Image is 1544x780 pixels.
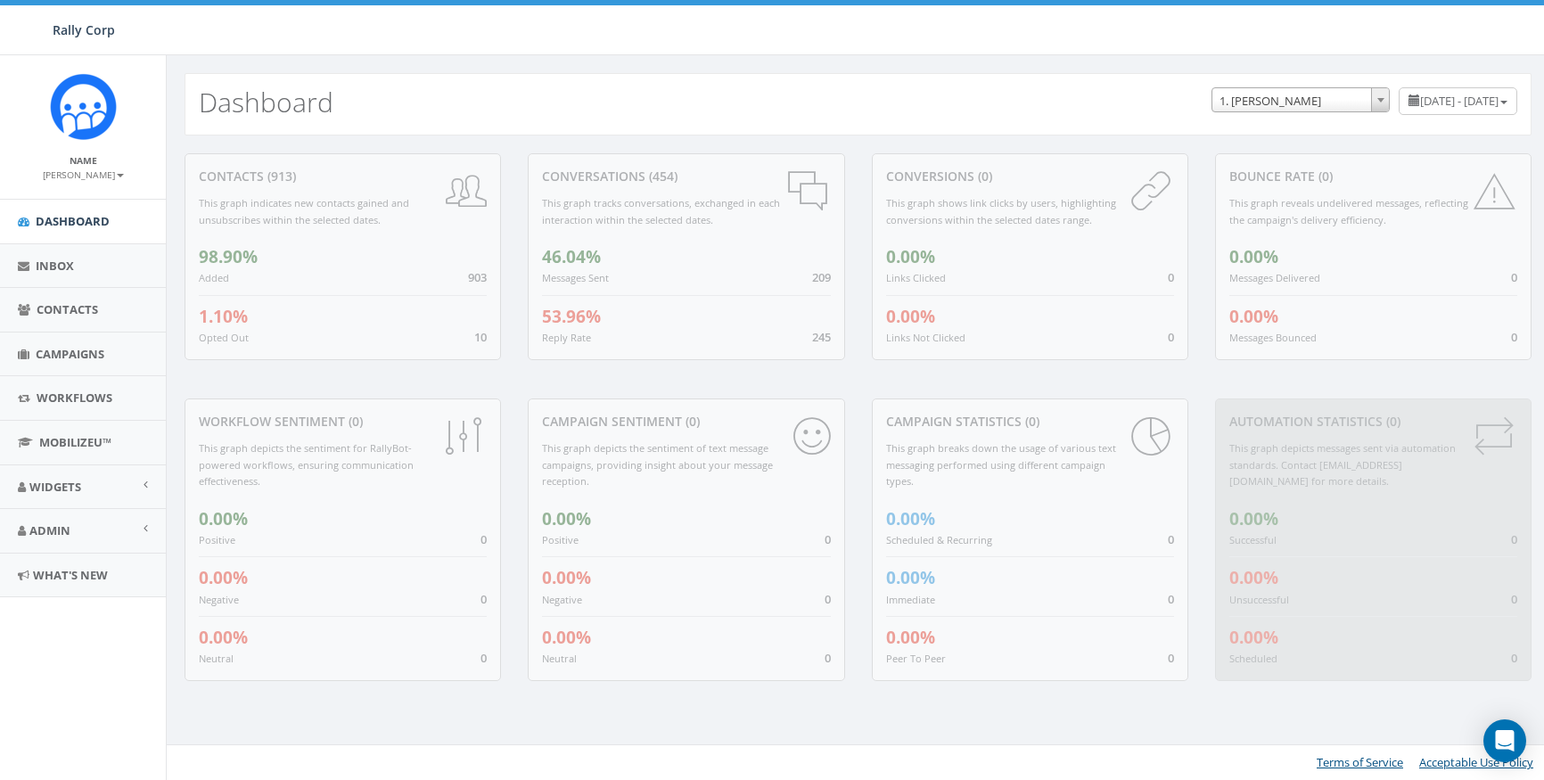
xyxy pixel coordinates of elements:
[1229,507,1278,530] span: 0.00%
[1229,168,1517,185] div: Bounce Rate
[1511,591,1517,607] span: 0
[199,305,248,328] span: 1.10%
[542,331,591,344] small: Reply Rate
[199,507,248,530] span: 0.00%
[645,168,678,185] span: (454)
[1511,269,1517,285] span: 0
[542,271,609,284] small: Messages Sent
[886,566,935,589] span: 0.00%
[1419,754,1533,770] a: Acceptable Use Policy
[1229,413,1517,431] div: Automation Statistics
[886,652,946,665] small: Peer To Peer
[1168,269,1174,285] span: 0
[812,329,831,345] span: 245
[199,566,248,589] span: 0.00%
[1229,533,1277,546] small: Successful
[1022,413,1039,430] span: (0)
[542,507,591,530] span: 0.00%
[1315,168,1333,185] span: (0)
[886,413,1174,431] div: Campaign Statistics
[1211,87,1390,112] span: 1. James Martin
[886,245,935,268] span: 0.00%
[1168,591,1174,607] span: 0
[1229,593,1289,606] small: Unsuccessful
[53,21,115,38] span: Rally Corp
[1229,652,1277,665] small: Scheduled
[1229,271,1320,284] small: Messages Delivered
[886,533,992,546] small: Scheduled & Recurring
[542,245,601,268] span: 46.04%
[480,650,487,666] span: 0
[825,591,831,607] span: 0
[1229,245,1278,268] span: 0.00%
[199,441,414,488] small: This graph depicts the sentiment for RallyBot-powered workflows, ensuring communication effective...
[1168,531,1174,547] span: 0
[1168,329,1174,345] span: 0
[1317,754,1403,770] a: Terms of Service
[542,566,591,589] span: 0.00%
[1229,305,1278,328] span: 0.00%
[199,196,409,226] small: This graph indicates new contacts gained and unsubscribes within the selected dates.
[480,531,487,547] span: 0
[682,413,700,430] span: (0)
[199,413,487,431] div: Workflow Sentiment
[812,269,831,285] span: 209
[1229,441,1456,488] small: This graph depicts messages sent via automation standards. Contact [EMAIL_ADDRESS][DOMAIN_NAME] f...
[264,168,296,185] span: (913)
[542,413,830,431] div: Campaign Sentiment
[886,271,946,284] small: Links Clicked
[199,593,239,606] small: Negative
[480,591,487,607] span: 0
[199,626,248,649] span: 0.00%
[50,73,117,140] img: Icon_1.png
[886,507,935,530] span: 0.00%
[199,271,229,284] small: Added
[1168,650,1174,666] span: 0
[1511,531,1517,547] span: 0
[1420,93,1499,109] span: [DATE] - [DATE]
[886,626,935,649] span: 0.00%
[886,331,965,344] small: Links Not Clicked
[886,168,1174,185] div: conversions
[825,531,831,547] span: 0
[345,413,363,430] span: (0)
[886,593,935,606] small: Immediate
[542,626,591,649] span: 0.00%
[1229,196,1468,226] small: This graph reveals undelivered messages, reflecting the campaign's delivery efficiency.
[542,593,582,606] small: Negative
[542,196,780,226] small: This graph tracks conversations, exchanged in each interaction within the selected dates.
[37,390,112,406] span: Workflows
[1511,329,1517,345] span: 0
[37,301,98,317] span: Contacts
[825,650,831,666] span: 0
[36,346,104,362] span: Campaigns
[886,441,1116,488] small: This graph breaks down the usage of various text messaging performed using different campaign types.
[974,168,992,185] span: (0)
[474,329,487,345] span: 10
[542,652,577,665] small: Neutral
[468,269,487,285] span: 903
[1229,566,1278,589] span: 0.00%
[1383,413,1400,430] span: (0)
[199,168,487,185] div: contacts
[1229,331,1317,344] small: Messages Bounced
[886,196,1116,226] small: This graph shows link clicks by users, highlighting conversions within the selected dates range.
[542,305,601,328] span: 53.96%
[542,441,773,488] small: This graph depicts the sentiment of text message campaigns, providing insight about your message ...
[70,154,97,167] small: Name
[43,168,124,181] small: [PERSON_NAME]
[39,434,111,450] span: MobilizeU™
[36,213,110,229] span: Dashboard
[33,567,108,583] span: What's New
[29,479,81,495] span: Widgets
[29,522,70,538] span: Admin
[542,533,579,546] small: Positive
[199,331,249,344] small: Opted Out
[199,533,235,546] small: Positive
[199,87,333,117] h2: Dashboard
[36,258,74,274] span: Inbox
[1212,88,1389,113] span: 1. James Martin
[1229,626,1278,649] span: 0.00%
[886,305,935,328] span: 0.00%
[199,652,234,665] small: Neutral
